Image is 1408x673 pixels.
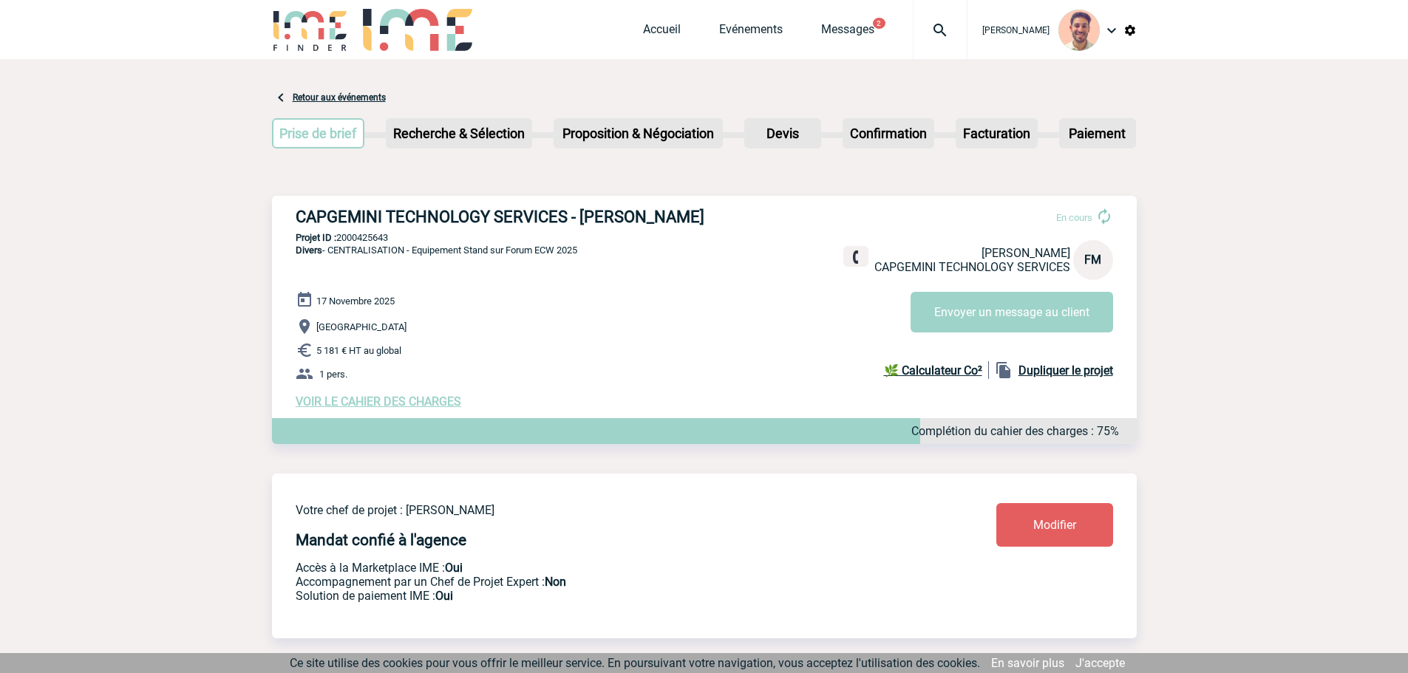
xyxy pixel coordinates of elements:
h3: CAPGEMINI TECHNOLOGY SERVICES - [PERSON_NAME] [296,208,739,226]
a: Retour aux événements [293,92,386,103]
p: Accès à la Marketplace IME : [296,561,909,575]
p: Prise de brief [273,120,364,147]
button: Envoyer un message au client [911,292,1113,332]
p: Votre chef de projet : [PERSON_NAME] [296,503,909,517]
p: Facturation [957,120,1036,147]
img: fixe.png [849,250,863,264]
a: Messages [821,22,874,43]
img: IME-Finder [272,9,349,51]
img: file_copy-black-24dp.png [995,361,1013,379]
span: CAPGEMINI TECHNOLOGY SERVICES [874,260,1070,274]
b: Dupliquer le projet [1018,363,1113,378]
span: Divers [296,245,322,256]
p: Prestation payante [296,575,909,589]
p: Confirmation [844,120,933,147]
span: [PERSON_NAME] [982,25,1050,35]
span: - CENTRALISATION - Equipement Stand sur Forum ECW 2025 [296,245,577,256]
a: 🌿 Calculateur Co² [884,361,989,379]
p: Conformité aux process achat client, Prise en charge de la facturation, Mutualisation de plusieur... [296,589,909,603]
span: 5 181 € HT au global [316,345,401,356]
b: 🌿 Calculateur Co² [884,363,982,378]
b: Oui [445,561,463,575]
span: 17 Novembre 2025 [316,295,395,307]
span: 1 pers. [319,369,347,380]
b: Non [545,575,566,589]
span: En cours [1056,212,1092,223]
p: Recherche & Sélection [387,120,531,147]
span: Ce site utilise des cookies pour vous offrir le meilleur service. En poursuivant votre navigation... [290,656,980,670]
b: Oui [435,589,453,603]
span: [GEOGRAPHIC_DATA] [316,321,407,332]
a: Evénements [719,22,783,43]
a: Accueil [643,22,681,43]
p: Devis [746,120,820,147]
a: VOIR LE CAHIER DES CHARGES [296,394,461,409]
a: J'accepte [1075,656,1125,670]
span: FM [1084,253,1101,267]
p: Proposition & Négociation [555,120,721,147]
span: [PERSON_NAME] [982,246,1070,260]
b: Projet ID : [296,232,336,243]
p: 2000425643 [272,232,1137,243]
button: 2 [873,18,885,29]
span: Modifier [1033,518,1076,532]
a: En savoir plus [991,656,1064,670]
p: Paiement [1061,120,1135,147]
img: 132114-0.jpg [1058,10,1100,51]
h4: Mandat confié à l'agence [296,531,466,549]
